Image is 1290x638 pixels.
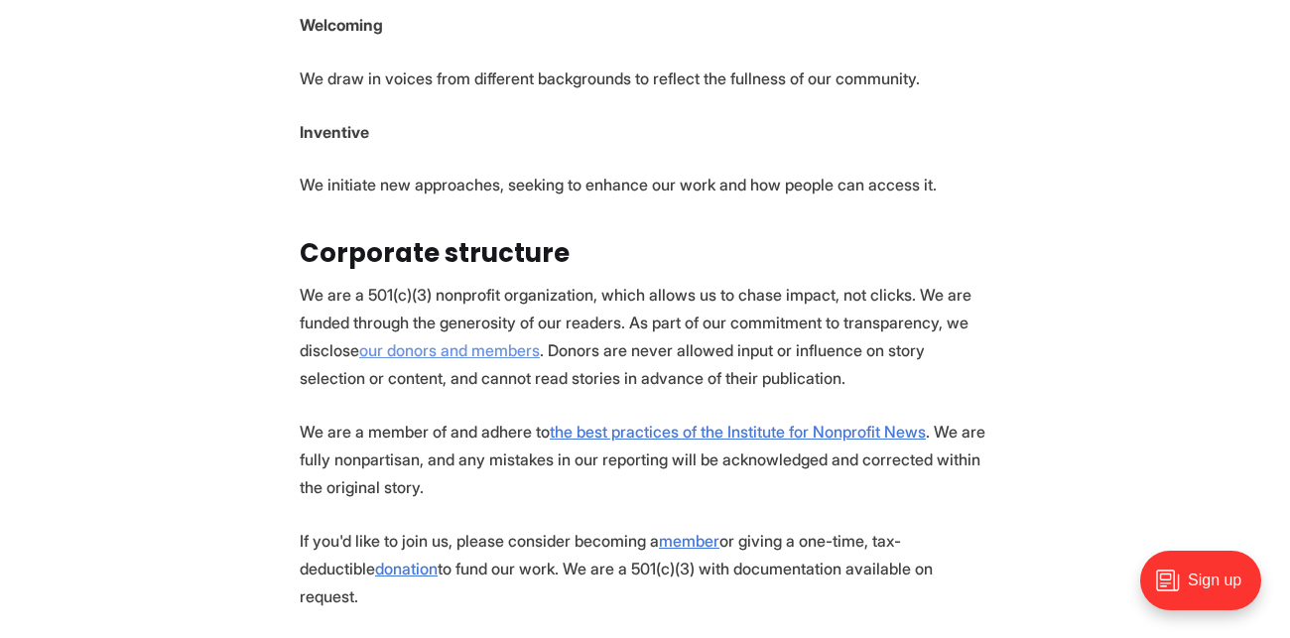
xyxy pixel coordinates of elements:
[300,239,990,268] h2: Corporate structure
[300,527,990,610] p: If you'd like to join us, please consider becoming a or giving a one-time, tax-deductible to fund...
[1123,541,1290,638] iframe: portal-trigger
[359,340,540,360] a: our donors and members
[300,122,369,142] strong: Inventive
[300,418,990,501] p: We are a member of and adhere to . We are fully nonpartisan, and any mistakes in our reporting wi...
[300,171,990,198] p: We initiate new approaches, seeking to enhance our work and how people can access it.
[550,422,926,442] a: the best practices of the Institute for Nonprofit News
[300,281,990,392] p: We are a 501(c)(3) nonprofit organization, which allows us to chase impact, not clicks. We are fu...
[375,559,438,578] a: donation
[300,64,990,92] p: We draw in voices from different backgrounds to reflect the fullness of our community.
[659,531,719,551] a: member
[300,15,383,35] strong: Welcoming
